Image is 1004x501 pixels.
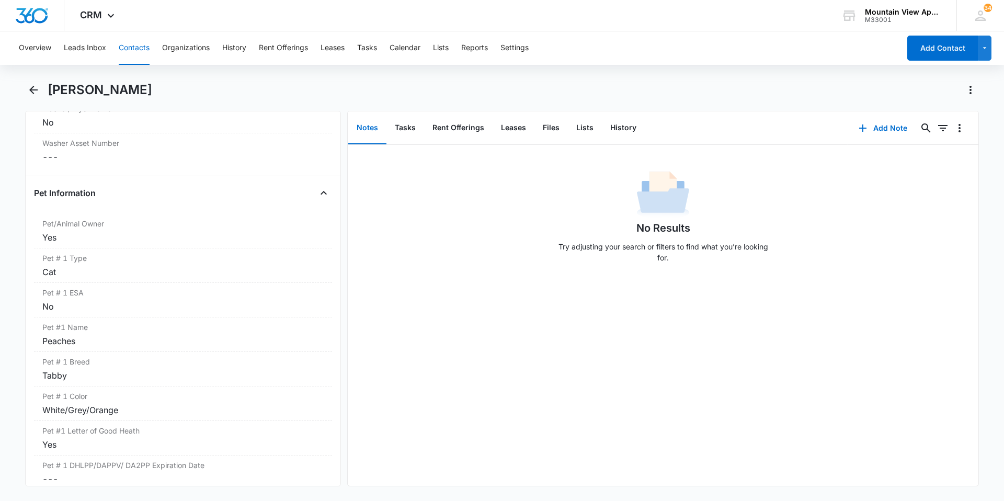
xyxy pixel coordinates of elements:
[42,266,324,278] div: Cat
[42,391,324,402] label: Pet # 1 Color
[80,9,102,20] span: CRM
[34,456,332,490] div: Pet # 1 DHLPP/DAPPV/ DA2PP Expiration Date---
[568,112,602,144] button: Lists
[602,112,645,144] button: History
[461,31,488,65] button: Reports
[42,287,324,298] label: Pet # 1 ESA
[259,31,308,65] button: Rent Offerings
[42,473,324,485] dd: ---
[34,214,332,248] div: Pet/Animal OwnerYes
[951,120,968,136] button: Overflow Menu
[42,253,324,264] label: Pet # 1 Type
[357,31,377,65] button: Tasks
[934,120,951,136] button: Filters
[48,82,152,98] h1: [PERSON_NAME]
[42,425,324,436] label: Pet #1 Letter of Good Heath
[64,31,106,65] button: Leads Inbox
[34,283,332,317] div: Pet # 1 ESANo
[34,133,332,167] div: Washer Asset Number---
[42,335,324,347] div: Peaches
[34,317,332,352] div: Pet #1 NamePeaches
[424,112,493,144] button: Rent Offerings
[907,36,978,61] button: Add Contact
[386,112,424,144] button: Tasks
[162,31,210,65] button: Organizations
[42,231,324,244] div: Yes
[34,187,96,199] h4: Pet Information
[918,120,934,136] button: Search...
[42,138,324,149] label: Washer Asset Number
[348,112,386,144] button: Notes
[500,31,529,65] button: Settings
[42,404,324,416] div: White/Grey/Orange
[493,112,534,144] button: Leases
[848,116,918,141] button: Add Note
[25,82,41,98] button: Back
[119,31,150,65] button: Contacts
[34,386,332,421] div: Pet # 1 ColorWhite/Grey/Orange
[42,322,324,333] label: Pet #1 Name
[865,8,941,16] div: account name
[42,300,324,313] div: No
[42,218,324,229] label: Pet/Animal Owner
[433,31,449,65] button: Lists
[321,31,345,65] button: Leases
[390,31,420,65] button: Calendar
[222,31,246,65] button: History
[42,438,324,451] div: Yes
[34,352,332,386] div: Pet # 1 BreedTabby
[984,4,992,12] div: notifications count
[34,99,332,133] div: Washer/Dryer RenterNo
[42,369,324,382] div: Tabby
[34,421,332,456] div: Pet #1 Letter of Good HeathYes
[42,356,324,367] label: Pet # 1 Breed
[865,16,941,24] div: account id
[553,241,773,263] p: Try adjusting your search or filters to find what you’re looking for.
[534,112,568,144] button: Files
[984,4,992,12] span: 34
[34,248,332,283] div: Pet # 1 TypeCat
[42,460,324,471] label: Pet # 1 DHLPP/DAPPV/ DA2PP Expiration Date
[19,31,51,65] button: Overview
[42,151,324,163] dd: ---
[637,168,689,220] img: No Data
[636,220,690,236] h1: No Results
[42,116,324,129] div: No
[315,185,332,201] button: Close
[962,82,979,98] button: Actions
